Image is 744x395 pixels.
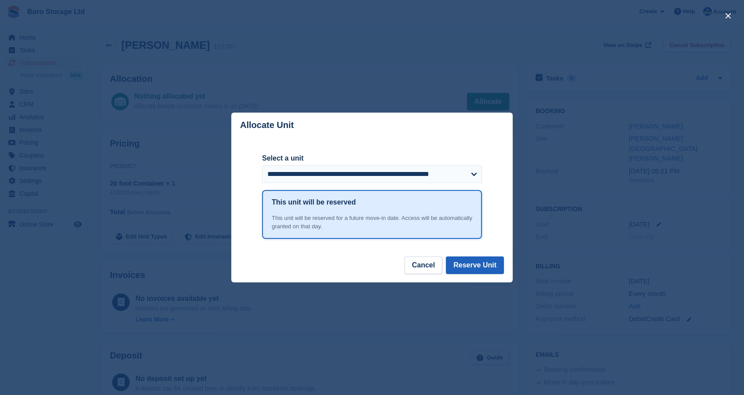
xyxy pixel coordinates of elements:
p: Allocate Unit [240,120,294,130]
button: Reserve Unit [446,256,504,274]
label: Select a unit [262,153,482,164]
button: Cancel [405,256,442,274]
button: close [721,9,735,23]
div: This unit will be reserved for a future move-in date. Access will be automatically granted on tha... [272,214,472,231]
h1: This unit will be reserved [272,197,356,208]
